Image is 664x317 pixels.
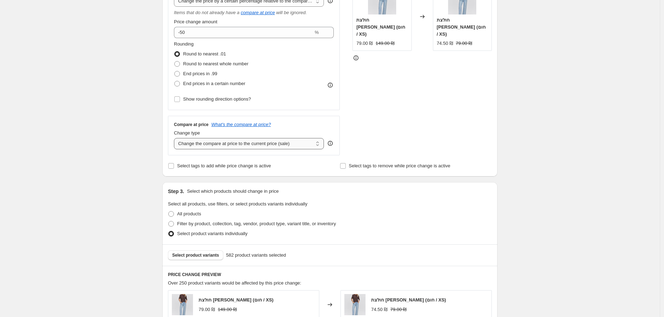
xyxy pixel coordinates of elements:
[183,96,251,102] span: Show rounding direction options?
[174,27,313,38] input: -20
[218,306,236,313] strike: 149.00 ₪
[177,231,247,236] span: Select product variants individually
[174,10,240,15] i: Items that do not already have a
[276,10,307,15] i: will be ignored.
[177,211,201,216] span: All products
[226,252,286,259] span: 582 product variants selected
[356,40,373,47] div: 79.00 ₪
[168,250,223,260] button: Select product variants
[211,122,271,127] button: What's the compare at price?
[172,294,193,315] img: P1167_7_09424f40-c712-4411-acb9-b34647e10d74_80x.jpg
[437,17,486,37] span: חולצת [PERSON_NAME] (חום / XS)
[327,140,334,147] div: help
[168,272,492,277] h6: PRICE CHANGE PREVIEW
[177,163,271,168] span: Select tags to add while price change is active
[437,40,453,47] div: 74.50 ₪
[183,61,248,66] span: Round to nearest whole number
[183,71,217,76] span: End prices in .99
[168,280,301,286] span: Over 250 product variants would be affected by this price change:
[349,163,451,168] span: Select tags to remove while price change is active
[174,41,194,47] span: Rounding
[168,201,307,207] span: Select all products, use filters, or select products variants individually
[241,10,275,15] button: compare at price
[177,221,336,226] span: Filter by product, collection, tag, vendor, product type, variant title, or inventory
[371,297,446,303] span: חולצת [PERSON_NAME] (חום / XS)
[187,188,279,195] p: Select which products should change in price
[375,40,394,47] strike: 149.00 ₪
[315,30,319,35] span: %
[390,306,406,313] strike: 79.00 ₪
[344,294,366,315] img: P1167_7_09424f40-c712-4411-acb9-b34647e10d74_80x.jpg
[199,306,215,313] div: 79.00 ₪
[174,130,200,136] span: Change type
[356,17,405,37] span: חולצת [PERSON_NAME] (חום / XS)
[371,306,387,313] div: 74.50 ₪
[183,81,245,86] span: End prices in a certain number
[168,188,184,195] h2: Step 3.
[174,122,209,127] h3: Compare at price
[456,40,472,47] strike: 79.00 ₪
[183,51,226,56] span: Round to nearest .01
[172,252,219,258] span: Select product variants
[199,297,273,303] span: חולצת [PERSON_NAME] (חום / XS)
[174,19,217,24] span: Price change amount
